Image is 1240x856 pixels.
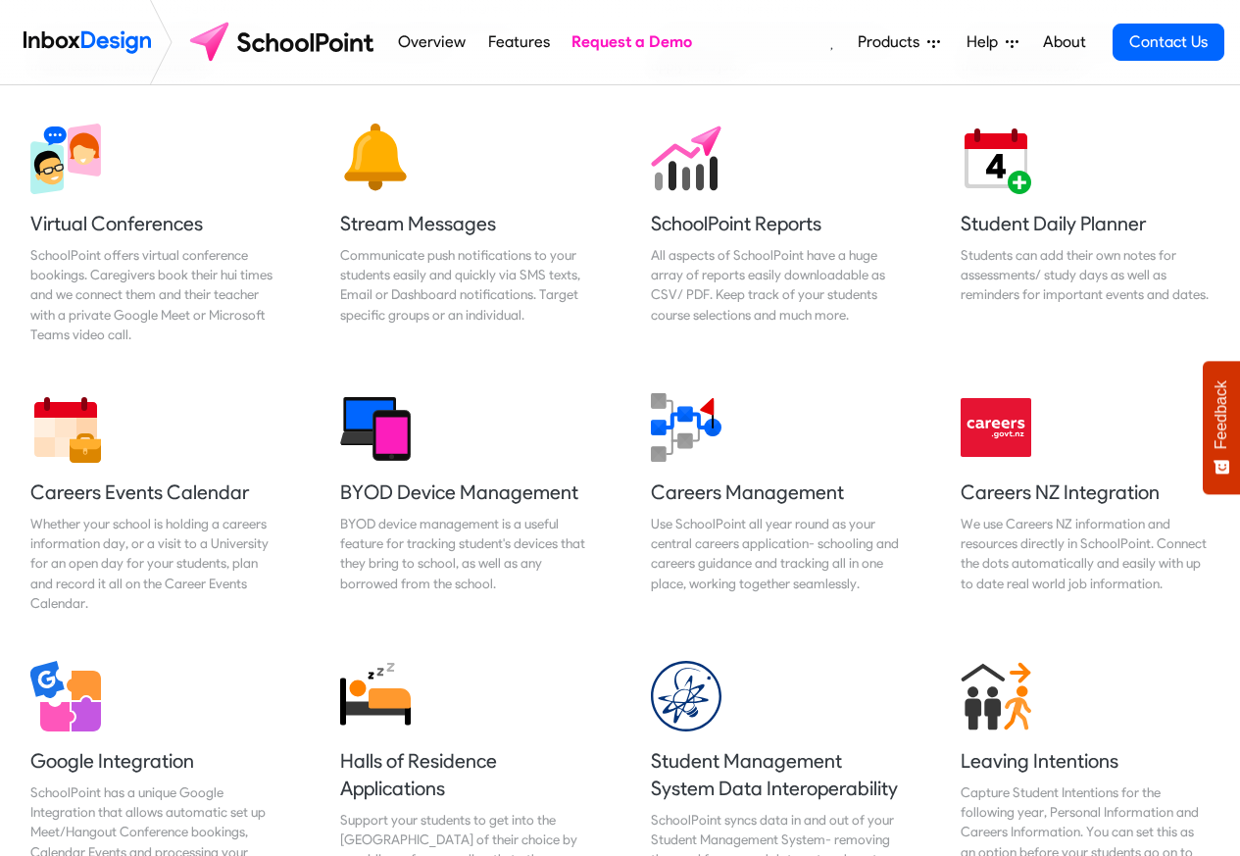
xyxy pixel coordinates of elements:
[961,392,1031,463] img: 2022_01_13_icon_careersnz.svg
[30,478,279,506] h5: Careers Events Calendar
[651,661,721,731] img: 2022_01_13_icon_kamar_integration.svg
[567,23,698,62] a: Request a Demo
[651,514,900,594] div: Use SchoolPoint all year round as your central careers application- schooling and careers guidanc...
[945,108,1225,361] a: Student Daily Planner Students can add their own notes for assessments/ study days as well as rem...
[30,210,279,237] h5: Virtual Conferences
[340,747,589,802] h5: Halls of Residence Applications
[340,245,589,326] div: Communicate push notifications to your students easily and quickly via SMS texts, Email or Dashbo...
[180,19,387,66] img: schoolpoint logo
[30,747,279,775] h5: Google Integration
[30,514,279,614] div: Whether your school is holding a careers information day, or a visit to a University for an open ...
[635,108,916,361] a: SchoolPoint Reports All aspects of SchoolPoint have a huge array of reports easily downloadable a...
[1203,361,1240,494] button: Feedback - Show survey
[651,478,900,506] h5: Careers Management
[651,210,900,237] h5: SchoolPoint Reports
[651,245,900,326] div: All aspects of SchoolPoint have a huge array of reports easily downloadable as CSV/ PDF. Keep tra...
[482,23,555,62] a: Features
[961,210,1210,237] h5: Student Daily Planner
[967,30,1006,54] span: Help
[651,392,721,463] img: 2022_01_13_icon_career_management.svg
[30,245,279,345] div: SchoolPoint offers virtual conference bookings. Caregivers book their hui times and we connect th...
[945,377,1225,629] a: Careers NZ Integration We use Careers NZ information and resources directly in SchoolPoint. Conne...
[858,30,927,54] span: Products
[15,108,295,361] a: Virtual Conferences SchoolPoint offers virtual conference bookings. Caregivers book their hui tim...
[340,478,589,506] h5: BYOD Device Management
[1113,24,1224,61] a: Contact Us
[961,661,1031,731] img: 2022_01_13_icon_leaving_intention.svg
[30,124,101,194] img: 2022_03_30_icon_virtual_conferences.svg
[961,747,1210,775] h5: Leaving Intentions
[961,478,1210,506] h5: Careers NZ Integration
[30,661,101,731] img: 2022_01_13_icon_google_integration.svg
[1037,23,1091,62] a: About
[651,747,900,802] h5: Student Management System Data Interoperability
[15,377,295,629] a: Careers Events Calendar Whether your school is holding a careers information day, or a visit to a...
[340,210,589,237] h5: Stream Messages
[324,377,605,629] a: BYOD Device Management BYOD device management is a useful feature for tracking student's devices ...
[959,23,1026,62] a: Help
[850,23,948,62] a: Products
[635,377,916,629] a: Careers Management Use SchoolPoint all year round as your central careers application- schooling ...
[340,514,589,594] div: BYOD device management is a useful feature for tracking student's devices that they bring to scho...
[961,124,1031,194] img: 2022_01_17_icon_daily_planner.svg
[340,124,411,194] img: 2022_01_17_icon_messages.svg
[340,392,411,463] img: 2022_01_17_icon_byod_management.svg
[30,392,101,463] img: 2022_01_17_icon_career_event_calendar.svg
[1213,380,1230,449] span: Feedback
[324,108,605,361] a: Stream Messages Communicate push notifications to your students easily and quickly via SMS texts,...
[651,124,721,194] img: 2022_01_17_icon_sp_reports.svg
[340,661,411,731] img: 2022_01_13_icon_accomodation.svg
[961,245,1210,305] div: Students can add their own notes for assessments/ study days as well as reminders for important e...
[393,23,471,62] a: Overview
[961,514,1210,594] div: We use Careers NZ information and resources directly in SchoolPoint. Connect the dots automatical...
